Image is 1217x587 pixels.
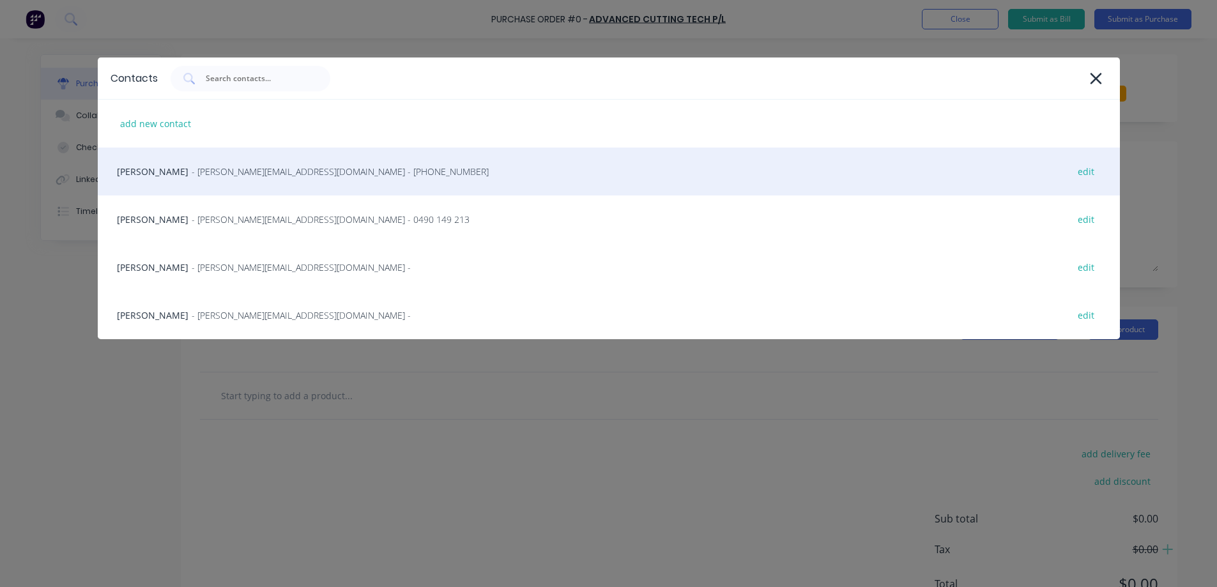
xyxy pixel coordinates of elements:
[192,165,489,178] span: - [PERSON_NAME][EMAIL_ADDRESS][DOMAIN_NAME] - [PHONE_NUMBER]
[111,71,158,86] div: Contacts
[1071,305,1101,325] div: edit
[192,213,470,226] span: - [PERSON_NAME][EMAIL_ADDRESS][DOMAIN_NAME] - 0490 149 213
[192,261,411,274] span: - [PERSON_NAME][EMAIL_ADDRESS][DOMAIN_NAME] -
[1071,162,1101,181] div: edit
[204,72,310,85] input: Search contacts...
[98,291,1120,339] div: [PERSON_NAME]
[192,309,411,322] span: - [PERSON_NAME][EMAIL_ADDRESS][DOMAIN_NAME] -
[1071,257,1101,277] div: edit
[98,148,1120,195] div: [PERSON_NAME]
[114,114,197,133] div: add new contact
[1071,210,1101,229] div: edit
[98,195,1120,243] div: [PERSON_NAME]
[98,243,1120,291] div: [PERSON_NAME]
